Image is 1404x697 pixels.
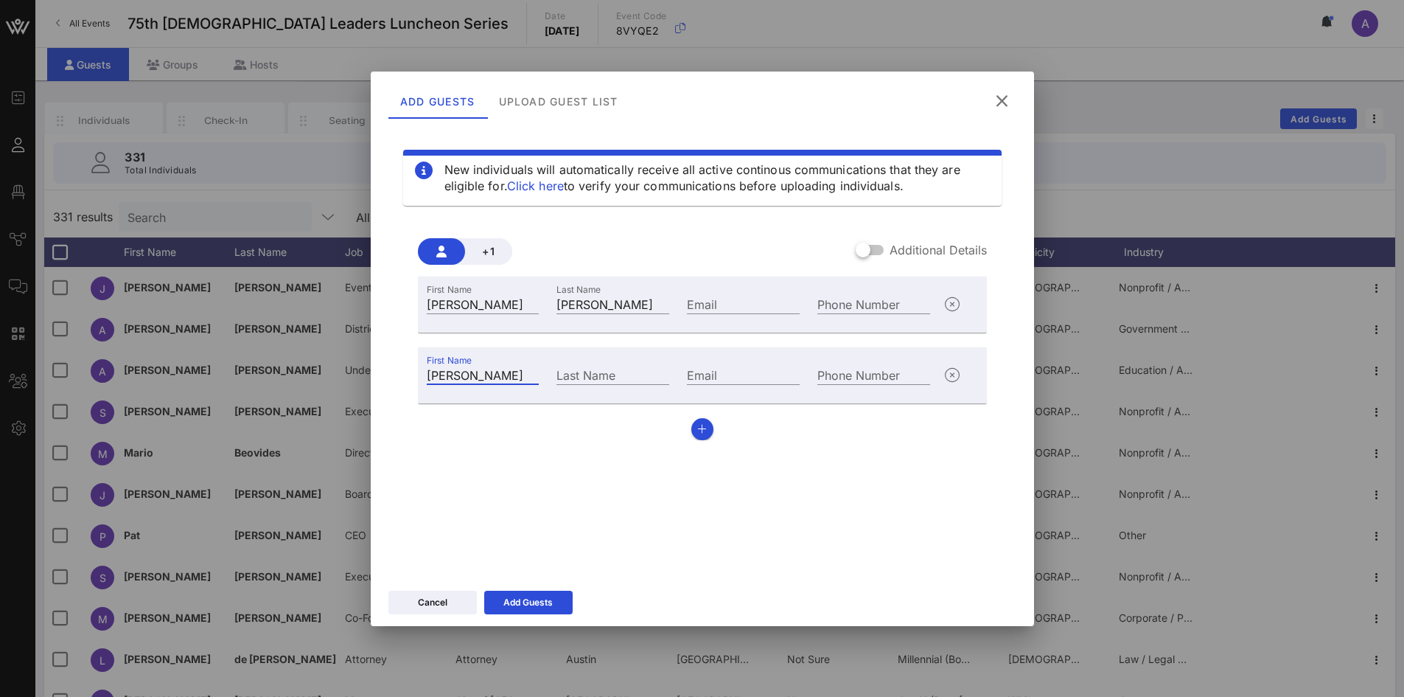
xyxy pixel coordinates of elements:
[556,284,601,295] label: Last Name
[427,365,539,384] input: First Name
[427,355,472,366] label: First Name
[444,162,990,194] div: New individuals will automatically receive all active continous communications that they are elig...
[388,591,477,614] button: Cancel
[418,595,447,610] div: Cancel
[388,83,487,119] div: Add Guests
[477,245,500,257] span: +1
[890,243,987,257] label: Additional Details
[465,238,512,265] button: +1
[484,591,573,614] button: Add Guests
[507,178,564,193] a: Click here
[427,284,472,295] label: First Name
[486,83,629,119] div: Upload Guest List
[503,595,553,610] div: Add Guests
